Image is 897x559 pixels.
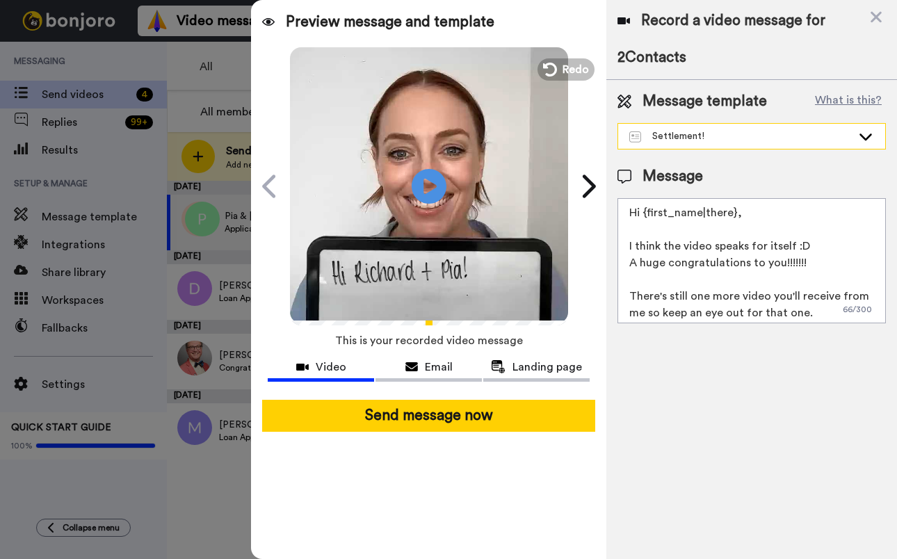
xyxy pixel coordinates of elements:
[629,129,852,143] div: Settlement!
[629,131,641,143] img: Message-temps.svg
[512,359,582,375] span: Landing page
[425,359,453,375] span: Email
[643,91,767,112] span: Message template
[262,400,595,432] button: Send message now
[316,359,346,375] span: Video
[335,325,523,356] span: This is your recorded video message
[617,198,886,323] textarea: Hi {first_name|there}, I think the video speaks for itself :D A huge congratulations to you!!!!!!...
[811,91,886,112] button: What is this?
[643,166,703,187] span: Message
